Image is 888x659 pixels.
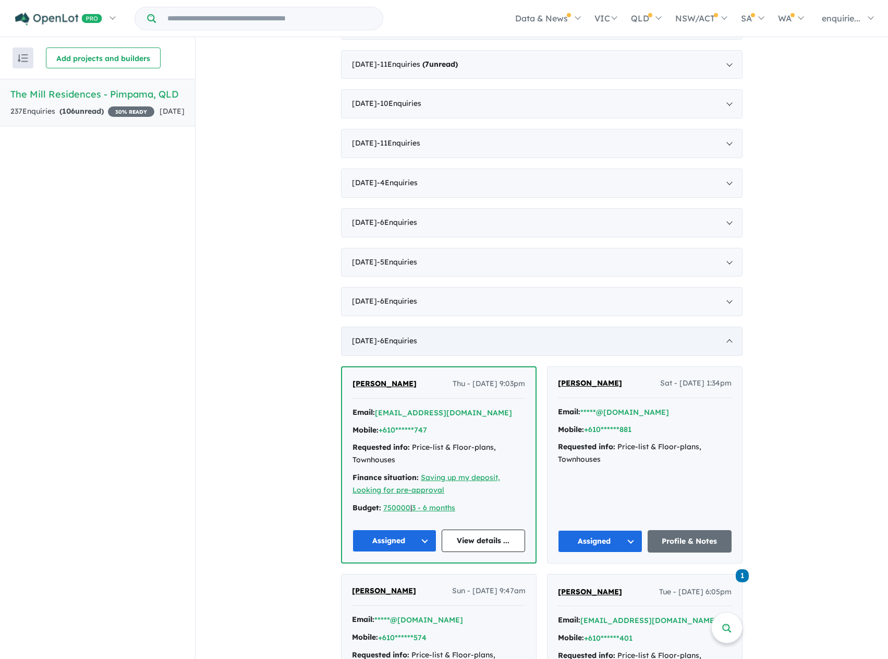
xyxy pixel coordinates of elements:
button: Add projects and builders [46,47,161,68]
a: [PERSON_NAME] [352,585,416,597]
div: [DATE] [341,169,743,198]
span: 106 [62,106,75,116]
strong: Email: [558,615,580,625]
span: 7 [425,59,429,69]
span: Sat - [DATE] 1:34pm [660,377,732,390]
a: Saving up my deposit, Looking for pre-approval [352,473,500,495]
span: Thu - [DATE] 9:03pm [453,378,525,390]
a: Profile & Notes [648,530,732,553]
div: [DATE] [341,208,743,237]
span: - 11 Enquir ies [377,59,458,69]
span: [PERSON_NAME] [558,587,622,596]
a: 750000 [383,503,410,512]
span: - 6 Enquir ies [377,218,417,227]
a: 1 [736,568,749,582]
div: 237 Enquir ies [10,105,154,118]
strong: Email: [352,615,374,624]
strong: Mobile: [558,425,584,434]
strong: Requested info: [558,442,615,451]
span: - 5 Enquir ies [377,257,417,267]
strong: Mobile: [352,425,379,435]
strong: Email: [558,407,580,416]
div: Price-list & Floor-plans, Townhouses [558,441,732,466]
div: [DATE] [341,129,743,158]
span: [DATE] [160,106,185,116]
span: 30 % READY [108,106,154,117]
span: [PERSON_NAME] [352,586,416,595]
div: [DATE] [341,89,743,118]
img: sort.svg [18,54,28,62]
strong: Requested info: [352,442,410,452]
strong: Budget: [352,503,381,512]
a: View details ... [442,530,526,552]
button: [EMAIL_ADDRESS][DOMAIN_NAME] [375,408,512,418]
div: [DATE] [341,248,743,277]
div: [DATE] [341,327,743,356]
div: [DATE] [341,50,743,79]
strong: ( unread) [422,59,458,69]
strong: Email: [352,408,375,417]
span: - 4 Enquir ies [377,178,418,187]
a: [PERSON_NAME] [352,378,417,390]
span: - 6 Enquir ies [377,296,417,306]
span: - 11 Enquir ies [377,138,420,148]
strong: Mobile: [352,632,378,642]
span: 1 [736,569,749,582]
span: Sun - [DATE] 9:47am [452,585,526,597]
h5: The Mill Residences - Pimpama , QLD [10,87,185,101]
div: Price-list & Floor-plans, Townhouses [352,441,525,466]
a: 3 - 6 months [412,503,455,512]
span: [PERSON_NAME] [352,379,417,388]
button: [EMAIL_ADDRESS][DOMAIN_NAME] [580,615,717,626]
strong: ( unread) [59,106,104,116]
strong: Mobile: [558,633,584,642]
input: Try estate name, suburb, builder or developer [158,7,381,30]
button: Assigned [352,530,436,552]
a: [PERSON_NAME] [558,377,622,390]
img: Openlot PRO Logo White [15,13,102,26]
strong: Finance situation: [352,473,419,482]
div: [DATE] [341,287,743,316]
span: - 10 Enquir ies [377,99,421,108]
div: | [352,502,525,514]
span: enquirie... [822,13,860,23]
button: Assigned [558,530,642,553]
span: - 6 Enquir ies [377,336,417,345]
a: [PERSON_NAME] [558,586,622,598]
span: [PERSON_NAME] [558,378,622,388]
span: Tue - [DATE] 6:05pm [659,586,732,598]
